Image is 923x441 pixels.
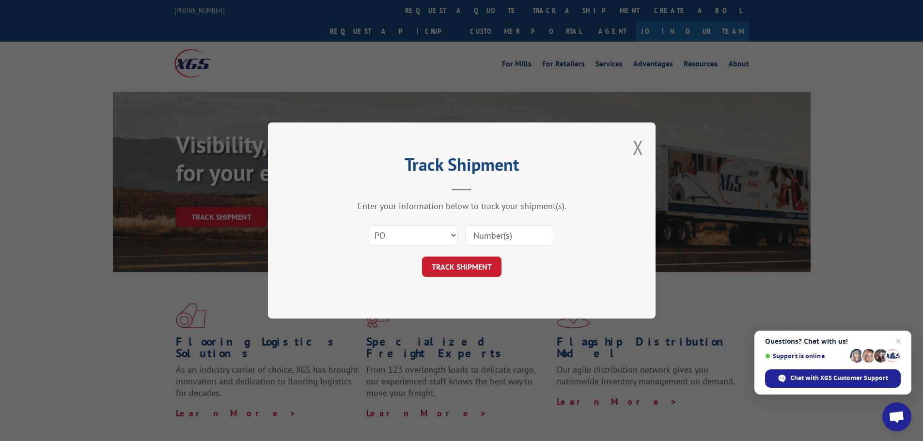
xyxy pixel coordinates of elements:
h2: Track Shipment [316,158,607,176]
input: Number(s) [465,225,554,245]
div: Chat with XGS Customer Support [765,369,901,388]
span: Questions? Chat with us! [765,337,901,345]
span: Support is online [765,352,846,360]
span: Close chat [892,335,904,347]
span: Chat with XGS Customer Support [790,374,888,382]
div: Open chat [882,402,911,431]
button: Close modal [633,135,643,160]
button: TRACK SHIPMENT [422,257,501,277]
div: Enter your information below to track your shipment(s). [316,200,607,212]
